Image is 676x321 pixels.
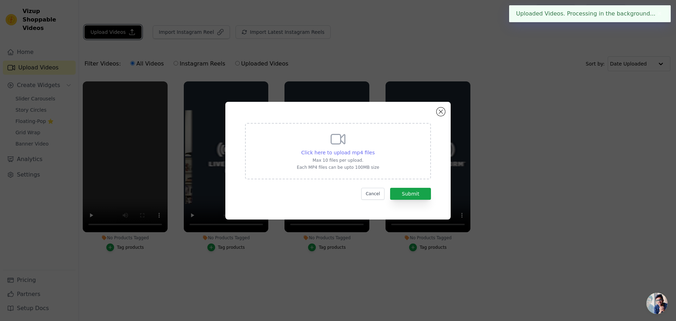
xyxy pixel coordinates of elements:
[390,188,431,200] button: Submit
[437,107,445,116] button: Close modal
[301,150,375,155] span: Click here to upload mp4 files
[297,158,379,163] p: Max 10 files per upload.
[297,165,379,170] p: Each MP4 files can be upto 100MB size
[361,188,385,200] button: Cancel
[656,10,664,18] button: Close
[509,5,671,22] div: Uploaded Videos. Processing in the background...
[646,293,668,314] a: Open chat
